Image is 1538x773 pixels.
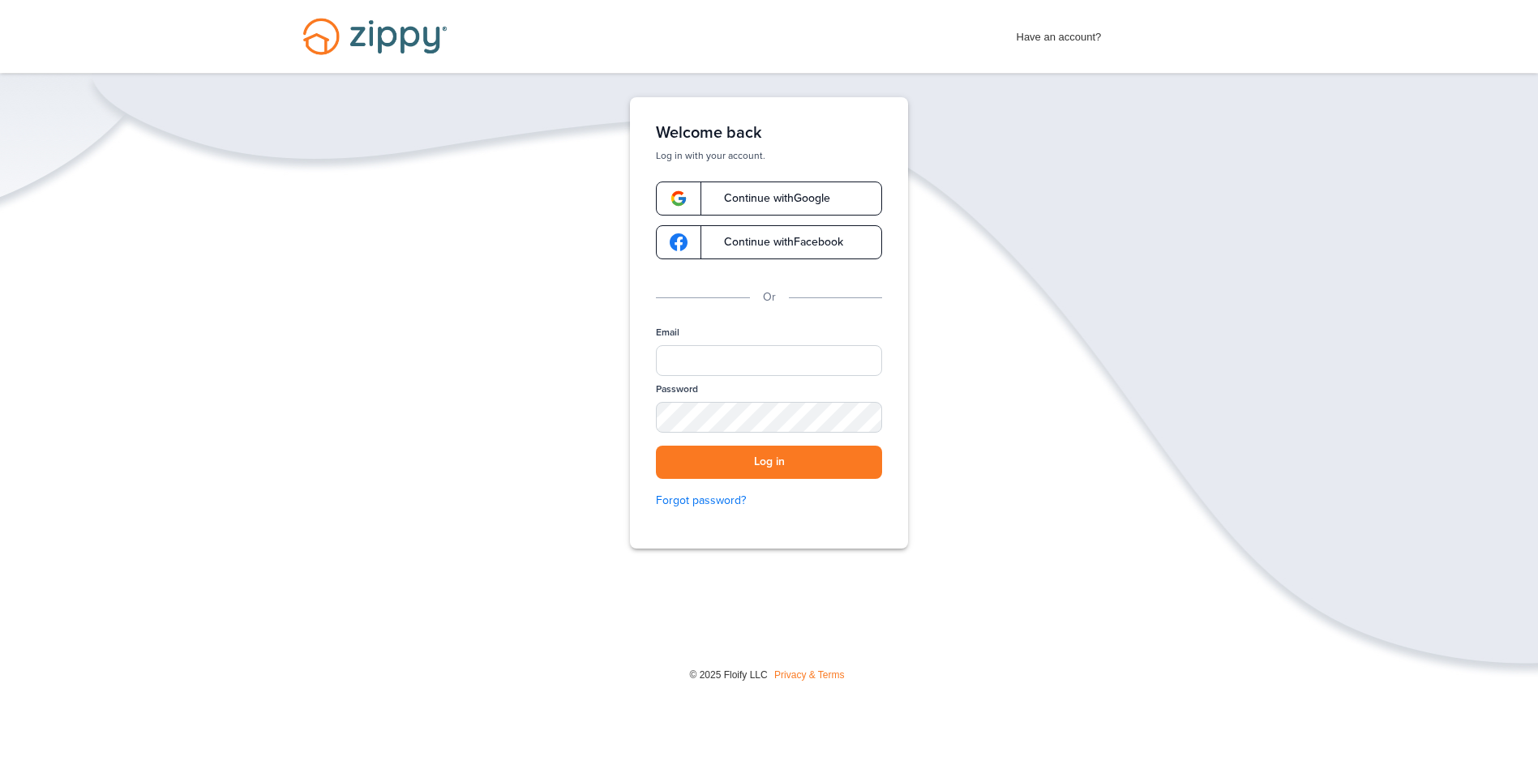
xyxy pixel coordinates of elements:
img: google-logo [670,233,688,251]
a: Forgot password? [656,492,882,510]
input: Password [656,402,882,433]
label: Password [656,382,698,396]
button: Log in [656,446,882,479]
img: google-logo [670,190,688,207]
input: Email [656,345,882,376]
span: Continue with Google [708,193,830,204]
label: Email [656,326,679,340]
span: Continue with Facebook [708,237,843,248]
a: google-logoContinue withGoogle [656,182,882,216]
p: Or [763,288,776,306]
span: Have an account? [1017,20,1102,46]
a: google-logoContinue withFacebook [656,225,882,259]
p: Log in with your account. [656,149,882,162]
span: © 2025 Floify LLC [689,669,767,681]
a: Privacy & Terms [774,669,844,681]
h1: Welcome back [656,123,882,143]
